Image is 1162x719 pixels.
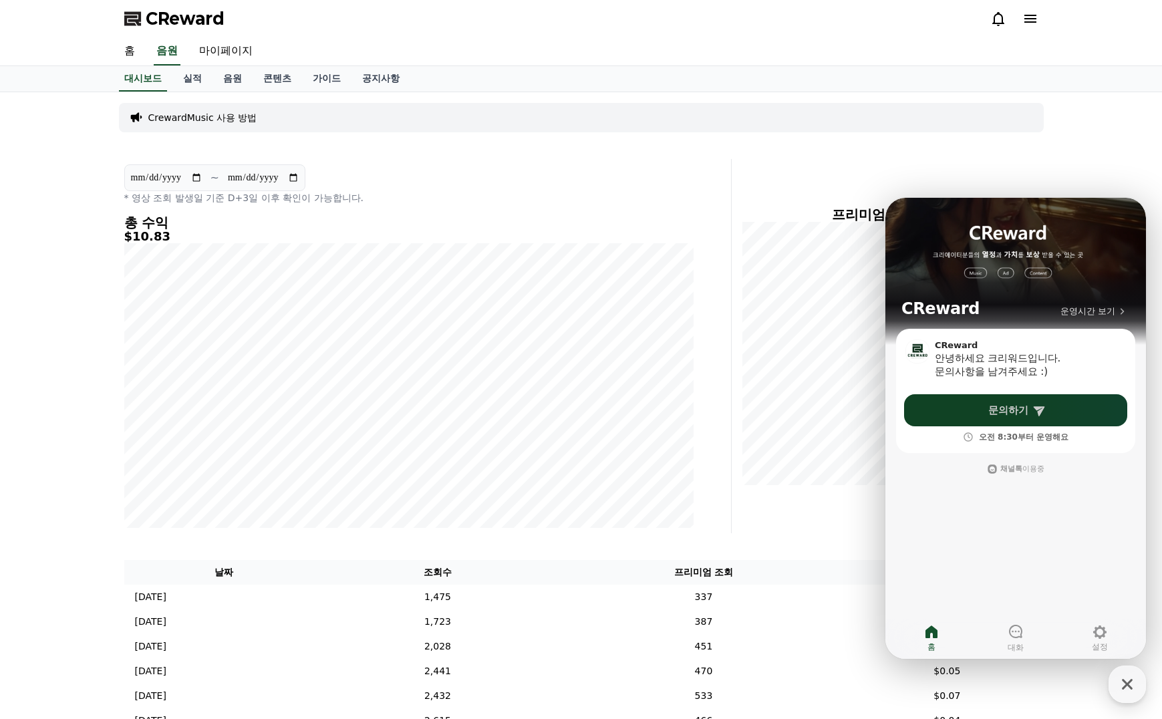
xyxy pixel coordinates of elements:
[856,609,1038,634] td: $0.03
[253,66,302,92] a: 콘텐츠
[135,664,166,678] p: [DATE]
[324,684,551,708] td: 2,432
[351,66,410,92] a: 공지사항
[124,8,225,29] a: CReward
[551,585,856,609] td: 337
[114,37,146,65] a: 홈
[856,684,1038,708] td: $0.07
[135,590,166,604] p: [DATE]
[324,609,551,634] td: 1,723
[124,230,694,243] h5: $10.83
[324,659,551,684] td: 2,441
[212,66,253,92] a: 음원
[124,191,694,204] p: * 영상 조회 발생일 기준 D+3일 이후 확인이 가능합니다.
[119,66,167,92] a: 대시보드
[135,615,166,629] p: [DATE]
[146,8,225,29] span: CReward
[135,639,166,654] p: [DATE]
[551,560,856,585] th: 프리미엄 조회
[885,198,1146,659] iframe: Channel chat
[324,634,551,659] td: 2,028
[188,37,263,65] a: 마이페이지
[148,111,257,124] a: CrewardMusic 사용 방법
[324,585,551,609] td: 1,475
[154,37,180,65] a: 음원
[742,207,1006,222] h4: 프리미엄 조회
[856,634,1038,659] td: $0.04
[551,684,856,708] td: 533
[551,634,856,659] td: 451
[551,609,856,634] td: 387
[124,215,694,230] h4: 총 수익
[856,560,1038,585] th: 수익
[302,66,351,92] a: 가이드
[324,560,551,585] th: 조회수
[856,585,1038,609] td: $0.03
[856,659,1038,684] td: $0.05
[135,689,166,703] p: [DATE]
[551,659,856,684] td: 470
[172,66,212,92] a: 실적
[124,560,325,585] th: 날짜
[210,170,219,186] p: ~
